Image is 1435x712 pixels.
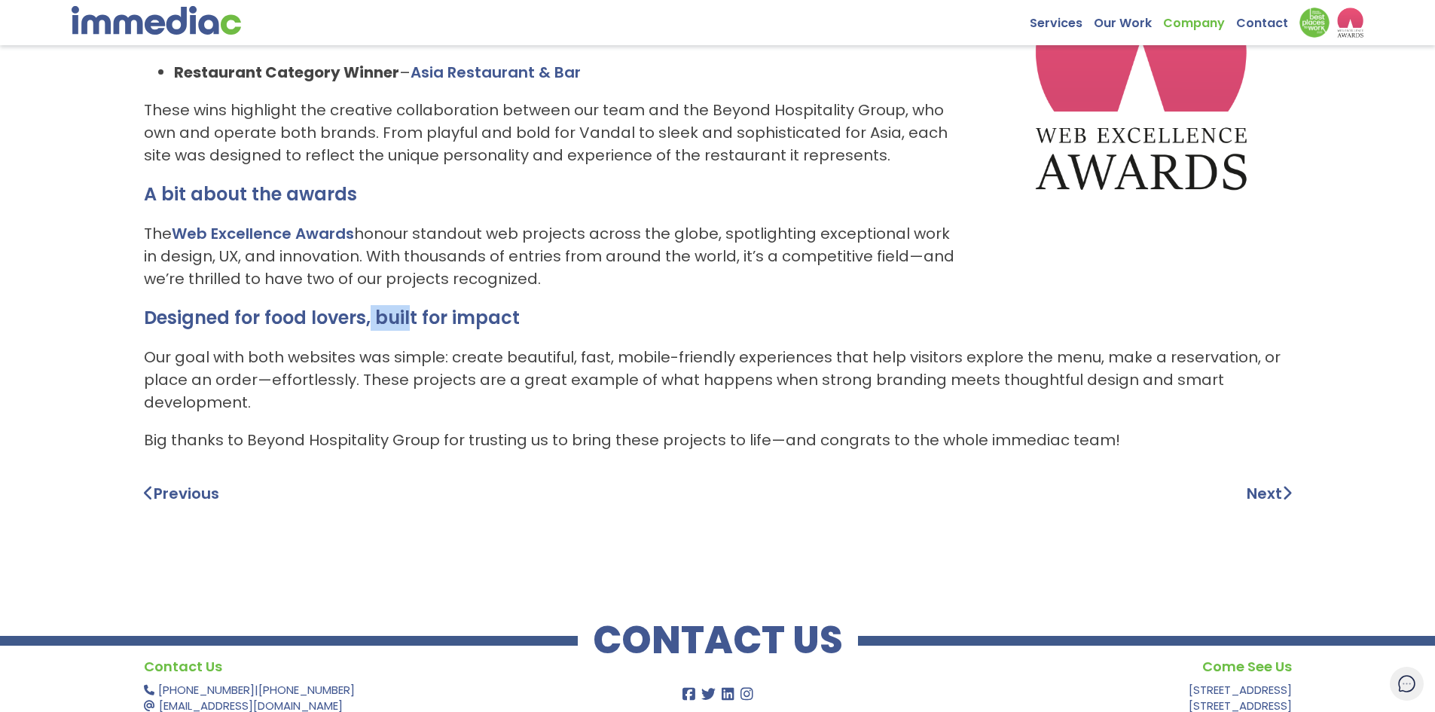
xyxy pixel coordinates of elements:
a: Contact [1236,8,1299,31]
h3: A bit about the awards [144,182,1292,207]
a: Our Work [1094,8,1163,31]
img: Down [1299,8,1330,38]
a: [PHONE_NUMBER] [158,682,255,698]
p: Big thanks to Beyond Hospitality Group for trusting us to bring these projects to life—and congra... [144,429,1292,451]
h3: Designed for food lovers, built for impact [144,305,1292,331]
h4: Contact Us [144,655,611,678]
a: Next [1247,482,1292,505]
a: Services [1030,8,1094,31]
a: Web Excellence Awards [172,223,354,244]
a: Asia Restaurant & Bar [411,62,581,83]
img: immediac [72,6,241,35]
p: – [174,61,1292,84]
strong: Restaurant Category Winner [174,62,399,83]
img: logo2_wea_nobg.webp [1337,8,1363,38]
a: Previous [144,483,219,504]
h4: Come See Us [825,655,1292,678]
a: [PHONE_NUMBER] [258,682,355,698]
a: Company [1163,8,1236,31]
p: These wins highlight the creative collaboration between our team and the Beyond Hospitality Group... [144,99,1292,167]
p: The honour standout web projects across the globe, spotlighting exceptional work in design, UX, a... [144,222,1292,290]
p: Our goal with both websites was simple: create beautiful, fast, mobile-friendly experiences that ... [144,346,1292,414]
h2: CONTACT US [578,625,858,655]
